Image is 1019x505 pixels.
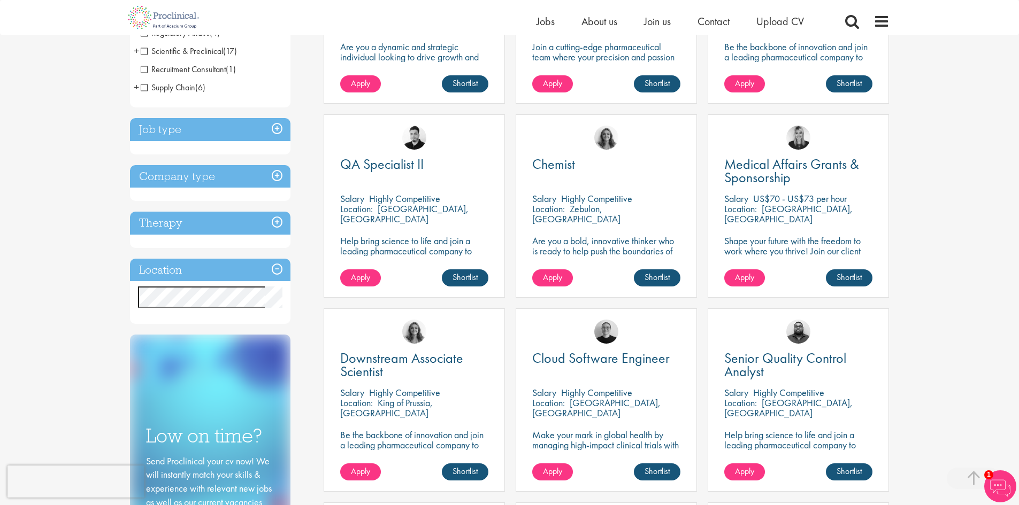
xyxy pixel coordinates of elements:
[351,271,370,283] span: Apply
[826,269,872,286] a: Shortlist
[724,155,859,187] span: Medical Affairs Grants & Sponsorship
[223,45,237,57] span: (17)
[146,425,274,446] h3: Low on time?
[634,75,680,92] a: Shortlist
[724,269,765,286] a: Apply
[340,430,488,470] p: Be the backbone of innovation and join a leading pharmaceutical company to help keep life-changin...
[532,430,680,460] p: Make your mark in global health by managing high-impact clinical trials with a leading CRO.
[141,82,205,93] span: Supply Chain
[753,386,824,399] p: Highly Competitive
[753,192,847,205] p: US$70 - US$73 per hour
[532,192,556,205] span: Salary
[340,158,488,171] a: QA Specialist II
[130,165,290,188] h3: Company type
[724,203,853,225] p: [GEOGRAPHIC_DATA], [GEOGRAPHIC_DATA]
[195,82,205,93] span: (6)
[134,43,139,59] span: +
[532,203,565,215] span: Location:
[561,386,632,399] p: Highly Competitive
[543,271,562,283] span: Apply
[340,397,373,409] span: Location:
[735,271,754,283] span: Apply
[698,14,730,28] a: Contact
[532,269,573,286] a: Apply
[724,349,846,380] span: Senior Quality Control Analyst
[532,352,680,365] a: Cloud Software Engineer
[644,14,671,28] a: Join us
[340,203,469,225] p: [GEOGRAPHIC_DATA], [GEOGRAPHIC_DATA]
[532,397,565,409] span: Location:
[543,77,562,89] span: Apply
[537,14,555,28] a: Jobs
[594,320,618,344] img: Emma Pretorious
[724,397,757,409] span: Location:
[130,259,290,282] h3: Location
[724,397,853,419] p: [GEOGRAPHIC_DATA], [GEOGRAPHIC_DATA]
[724,75,765,92] a: Apply
[532,397,661,419] p: [GEOGRAPHIC_DATA], [GEOGRAPHIC_DATA]
[340,397,433,419] p: King of Prussia, [GEOGRAPHIC_DATA]
[402,126,426,150] img: Anderson Maldonado
[532,463,573,480] a: Apply
[826,75,872,92] a: Shortlist
[141,64,226,75] span: Recruitment Consultant
[340,463,381,480] a: Apply
[634,463,680,480] a: Shortlist
[532,42,680,82] p: Join a cutting-edge pharmaceutical team where your precision and passion for quality will help sh...
[724,463,765,480] a: Apply
[724,192,748,205] span: Salary
[561,192,632,205] p: Highly Competitive
[340,203,373,215] span: Location:
[756,14,804,28] a: Upload CV
[351,465,370,477] span: Apply
[340,352,488,378] a: Downstream Associate Scientist
[141,82,195,93] span: Supply Chain
[442,269,488,286] a: Shortlist
[442,463,488,480] a: Shortlist
[340,192,364,205] span: Salary
[724,386,748,399] span: Salary
[984,470,1016,502] img: Chatbot
[724,236,872,276] p: Shape your future with the freedom to work where you thrive! Join our client with this fully remo...
[724,352,872,378] a: Senior Quality Control Analyst
[532,155,575,173] span: Chemist
[634,269,680,286] a: Shortlist
[532,236,680,276] p: Are you a bold, innovative thinker who is ready to help push the boundaries of science and make a...
[369,386,440,399] p: Highly Competitive
[984,470,993,479] span: 1
[735,77,754,89] span: Apply
[786,126,810,150] a: Janelle Jones
[340,386,364,399] span: Salary
[7,465,144,498] iframe: reCAPTCHA
[402,320,426,344] a: Jackie Cerchio
[724,158,872,184] a: Medical Affairs Grants & Sponsorship
[141,64,236,75] span: Recruitment Consultant
[340,75,381,92] a: Apply
[442,75,488,92] a: Shortlist
[724,42,872,82] p: Be the backbone of innovation and join a leading pharmaceutical company to help keep life-changin...
[141,45,237,57] span: Scientific & Preclinical
[340,269,381,286] a: Apply
[134,79,139,95] span: +
[532,203,620,225] p: Zebulon, [GEOGRAPHIC_DATA]
[340,349,463,380] span: Downstream Associate Scientist
[130,118,290,141] h3: Job type
[581,14,617,28] a: About us
[724,430,872,480] p: Help bring science to life and join a leading pharmaceutical company to play a key role in delive...
[786,320,810,344] img: Ashley Bennett
[226,64,236,75] span: (1)
[340,155,424,173] span: QA Specialist II
[532,349,670,367] span: Cloud Software Engineer
[532,386,556,399] span: Salary
[141,45,223,57] span: Scientific & Preclinical
[724,203,757,215] span: Location:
